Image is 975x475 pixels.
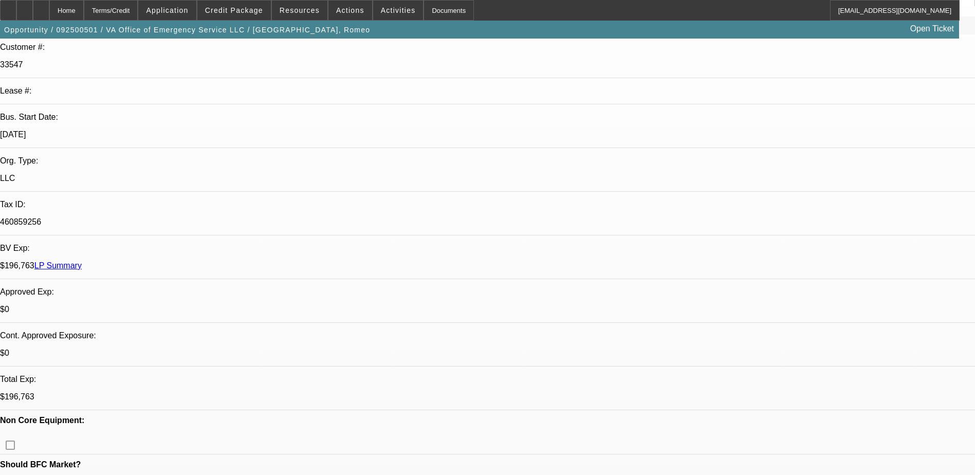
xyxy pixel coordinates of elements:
span: Resources [280,6,320,14]
span: Activities [381,6,416,14]
button: Activities [373,1,424,20]
button: Credit Package [197,1,271,20]
a: LP Summary [34,261,82,270]
button: Application [138,1,196,20]
button: Actions [328,1,372,20]
span: Application [146,6,188,14]
button: Resources [272,1,327,20]
span: Credit Package [205,6,263,14]
span: Actions [336,6,364,14]
span: Opportunity / 092500501 / VA Office of Emergency Service LLC / [GEOGRAPHIC_DATA], Romeo [4,26,370,34]
a: Open Ticket [906,20,958,38]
